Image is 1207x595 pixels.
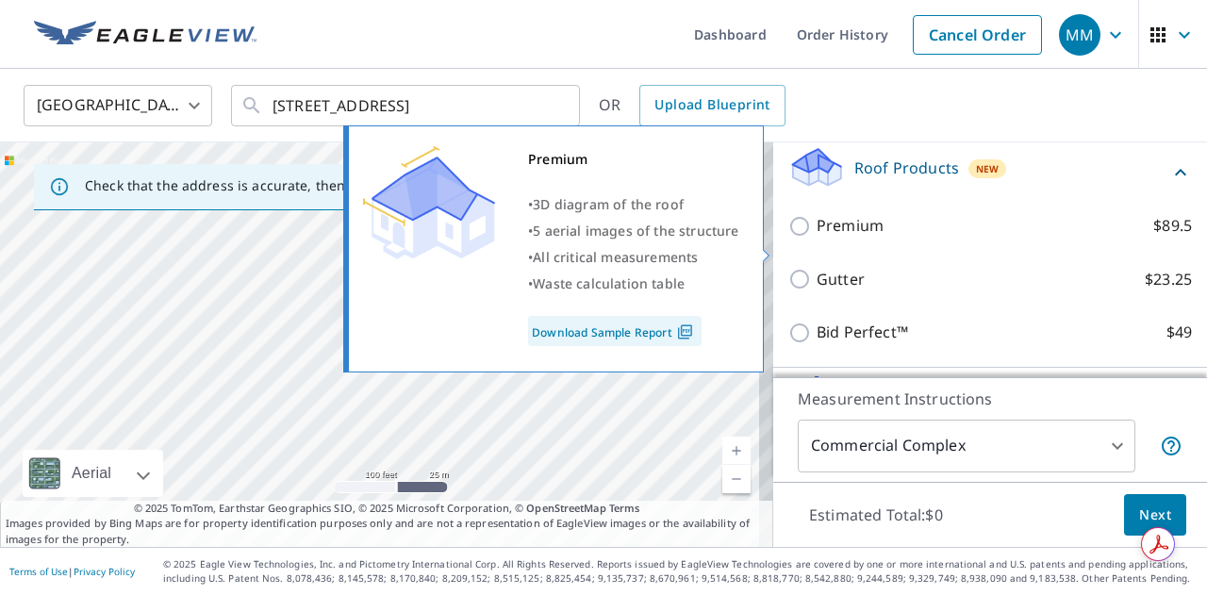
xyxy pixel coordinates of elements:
[528,316,702,346] a: Download Sample Report
[528,191,739,218] div: •
[1145,268,1192,291] p: $23.25
[1139,504,1171,527] span: Next
[134,501,640,517] span: © 2025 TomTom, Earthstar Geographics SIO, © 2025 Microsoft Corporation, ©
[609,501,640,515] a: Terms
[533,222,738,240] span: 5 aerial images of the structure
[528,146,739,173] div: Premium
[976,161,1000,176] span: New
[672,323,698,340] img: Pdf Icon
[23,450,163,497] div: Aerial
[722,437,751,465] a: Current Level 18, Zoom In
[854,157,959,179] p: Roof Products
[722,465,751,493] a: Current Level 18, Zoom Out
[363,146,495,259] img: Premium
[533,248,698,266] span: All critical measurements
[639,85,785,126] a: Upload Blueprint
[654,93,769,117] span: Upload Blueprint
[273,79,541,132] input: Search by address or latitude-longitude
[163,557,1198,586] p: © 2025 Eagle View Technologies, Inc. and Pictometry International Corp. All Rights Reserved. Repo...
[528,244,739,271] div: •
[1124,494,1186,537] button: Next
[1160,435,1182,457] span: Each building may require a separate measurement report; if so, your account will be billed per r...
[817,214,884,238] p: Premium
[533,195,684,213] span: 3D diagram of the roof
[66,450,117,497] div: Aerial
[794,494,958,536] p: Estimated Total: $0
[788,375,1192,429] div: Solar ProductsNew
[817,268,865,291] p: Gutter
[9,565,68,578] a: Terms of Use
[528,218,739,244] div: •
[9,566,135,577] p: |
[798,420,1135,472] div: Commercial Complex
[528,271,739,297] div: •
[526,501,605,515] a: OpenStreetMap
[74,565,135,578] a: Privacy Policy
[788,145,1192,199] div: Roof ProductsNew
[798,388,1182,410] p: Measurement Instructions
[533,274,685,292] span: Waste calculation table
[1059,14,1100,56] div: MM
[599,85,785,126] div: OR
[34,21,256,49] img: EV Logo
[24,79,212,132] div: [GEOGRAPHIC_DATA]
[913,15,1042,55] a: Cancel Order
[817,321,908,344] p: Bid Perfect™
[1166,321,1192,344] p: $49
[1153,214,1192,238] p: $89.5
[85,177,628,194] p: Check that the address is accurate, then drag the marker over the correct structure.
